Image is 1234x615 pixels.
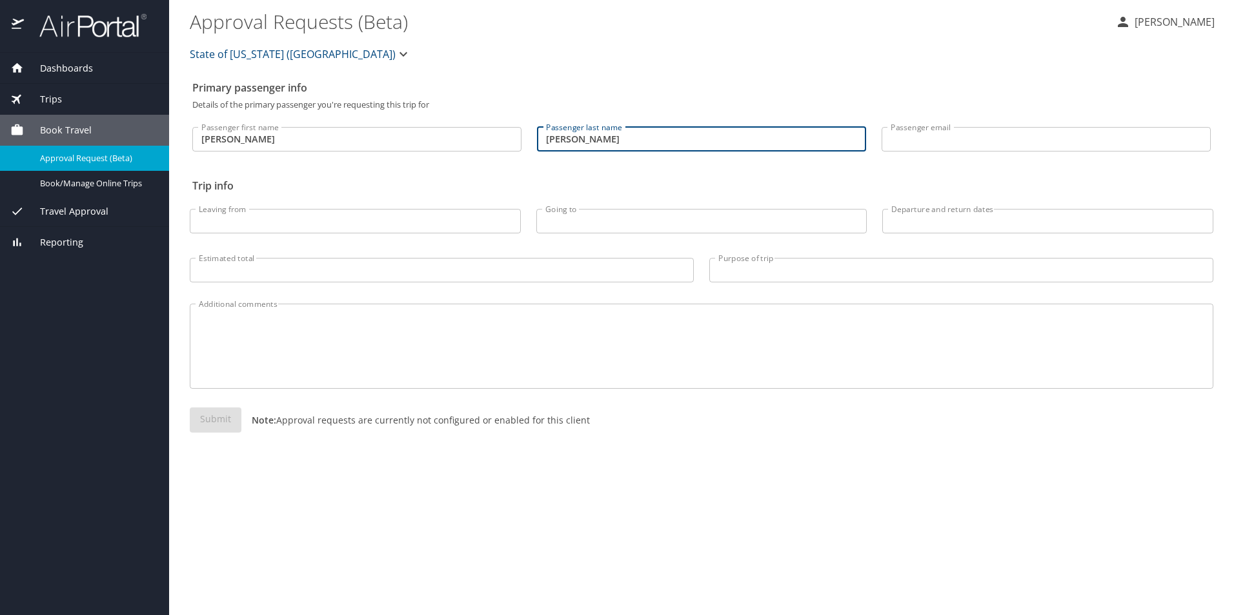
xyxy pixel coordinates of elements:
span: Book/Manage Online Trips [40,177,154,190]
h2: Primary passenger info [192,77,1211,98]
span: Reporting [24,235,83,249]
span: State of [US_STATE] ([GEOGRAPHIC_DATA]) [190,45,396,63]
img: airportal-logo.png [25,13,147,38]
button: [PERSON_NAME] [1110,10,1220,34]
span: Travel Approval [24,204,108,219]
strong: Note: [252,414,276,426]
span: Book Travel [24,123,92,137]
p: Details of the primary passenger you're requesting this trip for [192,101,1211,109]
h1: Approval Requests (Beta) [190,1,1105,41]
h2: Trip info [192,175,1211,196]
button: State of [US_STATE] ([GEOGRAPHIC_DATA]) [185,41,416,67]
p: Approval requests are currently not configured or enabled for this client [241,413,590,427]
span: Trips [24,92,62,106]
p: [PERSON_NAME] [1131,14,1215,30]
span: Approval Request (Beta) [40,152,154,164]
span: Dashboards [24,61,93,75]
img: icon-airportal.png [12,13,25,38]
